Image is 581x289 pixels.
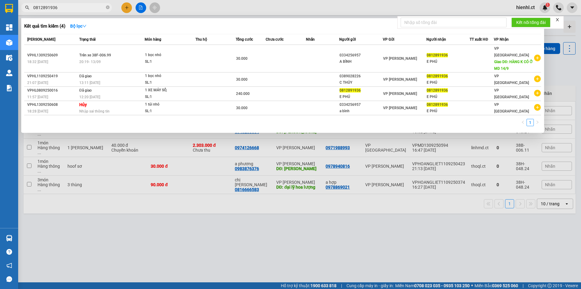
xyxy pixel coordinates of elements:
h3: Kết quả tìm kiếm ( 4 ) [24,23,65,29]
span: VP [GEOGRAPHIC_DATA] [494,46,529,57]
span: 21:07 [DATE] [27,81,48,85]
span: VP [PERSON_NAME] [383,92,417,96]
span: [PERSON_NAME] [27,37,55,42]
span: VP Nhận [494,37,509,42]
span: Giao DĐ: HÀNG K CÓ Ở MD 14/9 [494,60,533,71]
span: 240.000 [236,92,250,96]
span: Món hàng [145,37,161,42]
div: 0334256957 [340,102,382,108]
span: notification [6,263,12,268]
div: VPHL1309250608 [27,102,77,108]
span: 0812891936 [340,88,361,92]
span: 13:11 [DATE] [79,81,100,85]
span: VP [GEOGRAPHIC_DATA] [494,74,529,85]
span: plus-circle [534,90,541,96]
div: 0334256957 [340,52,382,59]
span: down [82,24,87,28]
img: warehouse-icon [6,235,12,241]
li: Next Page [534,119,541,126]
span: plus-circle [534,76,541,82]
img: solution-icon [6,85,12,91]
div: 1 bọc nhỏ [145,73,190,79]
span: plus-circle [534,55,541,61]
span: 30.000 [236,56,248,61]
span: 0812891936 [427,53,448,57]
span: 18:28 [DATE] [27,109,48,113]
button: left [519,119,527,126]
button: Bộ lọcdown [65,21,91,31]
a: 1 [527,119,533,126]
input: Tìm tên, số ĐT hoặc mã đơn [33,4,105,11]
div: E PHÚ [427,59,470,65]
span: 0812891936 [427,88,448,92]
span: 12:20 [DATE] [79,95,100,99]
div: VPHL0809250016 [27,87,77,94]
span: 11:57 [DATE] [27,95,48,99]
button: Kết nối tổng đài [511,18,550,27]
div: 1 túi nhỏ [145,101,190,108]
span: Trạng thái [79,37,96,42]
span: search [25,5,29,10]
span: Trên xe 38F-006.99 [79,53,111,57]
div: E PHÚ [427,79,470,86]
button: right [534,119,541,126]
span: Người nhận [426,37,446,42]
span: Đã giao [79,74,92,78]
div: SL: 1 [145,108,190,115]
span: 18:32 [DATE] [27,60,48,64]
input: Nhập số tổng đài [401,18,507,27]
span: Đã giao [79,88,92,92]
img: logo-vxr [5,4,13,13]
span: TT xuất HĐ [470,37,488,42]
span: VP [PERSON_NAME] [383,106,417,110]
span: left [521,120,525,124]
span: question-circle [6,249,12,255]
div: E PHÚ [427,108,470,114]
span: Tổng cước [236,37,253,42]
img: warehouse-icon [6,55,12,61]
span: Chưa cước [266,37,284,42]
img: dashboard-icon [6,24,12,31]
span: 20:19 - 13/09 [79,60,101,64]
div: SL: 1 [145,79,190,86]
div: E PHÚ [340,94,382,100]
span: Thu hộ [195,37,207,42]
img: warehouse-icon [6,70,12,76]
span: close-circle [106,5,110,11]
div: A BÌNH [340,59,382,65]
span: plus-circle [534,104,541,111]
span: Người gửi [339,37,356,42]
span: 30.000 [236,77,248,82]
div: a bình [340,108,382,114]
img: warehouse-icon [6,39,12,46]
div: VPHL1309250609 [27,52,77,59]
div: SL: 1 [145,94,190,100]
span: VP [PERSON_NAME] [383,56,417,61]
span: message [6,276,12,282]
span: Kết nối tổng đài [516,19,546,26]
span: VP [PERSON_NAME] [383,77,417,82]
strong: Hủy [79,102,87,107]
div: C THỦY [340,79,382,86]
strong: Bộ lọc [70,24,87,29]
div: 0389028226 [340,73,382,79]
span: 0812891936 [427,74,448,78]
span: VP [GEOGRAPHIC_DATA] [494,102,529,113]
span: close [555,18,560,22]
li: Previous Page [519,119,527,126]
div: 1 bọc nhỏ [145,52,190,59]
span: close-circle [106,5,110,9]
div: VPHL1109250419 [27,73,77,79]
span: right [536,120,539,124]
span: VP Gửi [383,37,394,42]
span: Nhập sai thông tin [79,109,110,113]
div: 1 XE MÁY SỐ, [145,87,190,94]
span: 0812891936 [427,102,448,107]
span: 30.000 [236,106,248,110]
span: Nhãn [306,37,315,42]
div: SL: 1 [145,59,190,65]
span: VP [GEOGRAPHIC_DATA] [494,88,529,99]
div: E PHÚ [427,94,470,100]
